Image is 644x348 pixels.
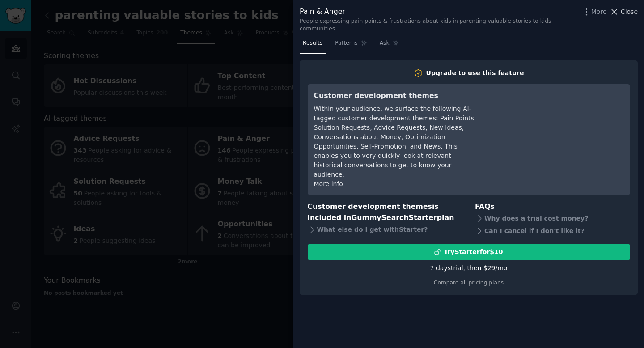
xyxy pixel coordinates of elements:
span: Results [303,39,322,47]
span: More [591,7,607,17]
div: Why does a trial cost money? [475,212,630,225]
span: Close [621,7,638,17]
div: Can I cancel if I don't like it? [475,225,630,238]
h3: Customer development themes is included in plan [308,201,463,223]
button: TryStarterfor$10 [308,244,630,260]
a: Compare all pricing plans [434,280,504,286]
div: Pain & Anger [300,6,577,17]
h3: Customer development themes [314,90,477,102]
div: What else do I get with Starter ? [308,223,463,236]
div: 7 days trial, then $ 29 /mo [430,263,508,273]
a: Results [300,36,326,55]
div: People expressing pain points & frustrations about kids in parenting valuable stories to kids com... [300,17,577,33]
span: Patterns [335,39,357,47]
button: Close [610,7,638,17]
a: More info [314,180,343,187]
span: GummySearch Starter [351,213,436,222]
iframe: YouTube video player [490,90,624,157]
div: Upgrade to use this feature [426,68,524,78]
button: More [582,7,607,17]
div: Within your audience, we surface the following AI-tagged customer development themes: Pain Points... [314,104,477,179]
span: Ask [380,39,390,47]
a: Patterns [332,36,370,55]
a: Ask [377,36,402,55]
div: Try Starter for $10 [444,247,503,257]
h3: FAQs [475,201,630,212]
